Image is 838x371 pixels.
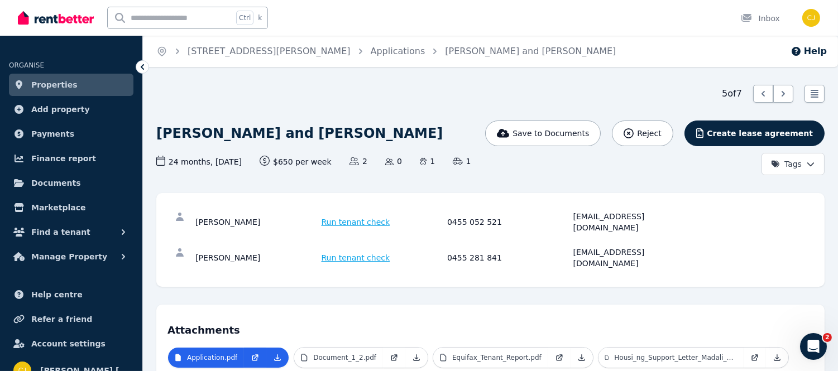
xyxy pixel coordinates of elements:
span: 1 [420,156,435,167]
span: 2 [823,333,832,342]
a: Payments [9,123,133,145]
span: 24 months , [DATE] [156,156,242,167]
img: RentBetter [18,9,94,26]
a: Housi_ng_Support_Letter_Madali_ne_Salkeld_[DATE].pdf [598,348,744,368]
a: Applications [371,46,425,56]
span: Properties [31,78,78,91]
a: Refer a friend [9,308,133,330]
p: Housi_ng_Support_Letter_Madali_ne_Salkeld_[DATE].pdf [614,353,737,362]
a: Documents [9,172,133,194]
span: 0 [385,156,402,167]
button: Save to Documents [485,121,601,146]
a: Open in new Tab [244,348,266,368]
span: Reject [637,128,661,139]
nav: Breadcrumb [143,36,629,67]
span: Create lease agreement [707,128,813,139]
span: Find a tenant [31,225,90,239]
button: Create lease agreement [684,121,825,146]
a: [PERSON_NAME] and [PERSON_NAME] [445,46,616,56]
span: $650 per week [260,156,332,167]
h4: Attachments [167,316,813,338]
a: Properties [9,74,133,96]
div: [EMAIL_ADDRESS][DOMAIN_NAME] [573,211,696,233]
div: 0455 281 841 [447,247,570,269]
span: ORGANISE [9,61,44,69]
span: Refer a friend [31,312,92,326]
iframe: Intercom live chat [800,333,827,360]
a: Open in new Tab [744,348,766,368]
span: 1 [453,156,471,167]
a: Download Attachment [266,348,289,368]
span: Run tenant check [322,252,390,263]
span: Manage Property [31,250,107,263]
div: Inbox [741,13,780,24]
p: Document_1_2.pdf [313,353,376,362]
a: Finance report [9,147,133,170]
span: Ctrl [236,11,253,25]
span: Help centre [31,288,83,301]
a: Add property [9,98,133,121]
span: Tags [771,158,802,170]
span: Run tenant check [322,216,390,228]
p: Application.pdf [187,353,237,362]
button: Find a tenant [9,221,133,243]
img: Cameron James Peppin [802,9,820,27]
button: Help [791,45,827,58]
a: Application.pdf [168,348,244,368]
div: [EMAIL_ADDRESS][DOMAIN_NAME] [573,247,696,269]
h1: [PERSON_NAME] and [PERSON_NAME] [156,124,443,142]
span: Account settings [31,337,106,350]
span: Payments [31,127,74,141]
a: Help centre [9,283,133,306]
button: Manage Property [9,245,133,268]
button: Reject [612,121,673,146]
span: Save to Documents [513,128,589,139]
div: 0455 052 521 [447,211,570,233]
a: Download Attachment [766,348,788,368]
a: Open in new Tab [383,348,405,368]
span: k [258,13,262,22]
span: Marketplace [31,201,85,214]
button: Tags [762,153,825,175]
a: Account settings [9,333,133,355]
span: Finance report [31,152,96,165]
span: Documents [31,176,81,190]
span: Add property [31,103,90,116]
a: Marketplace [9,196,133,219]
div: [PERSON_NAME] [195,247,318,269]
p: Equifax_Tenant_Report.pdf [452,353,542,362]
a: Open in new Tab [548,348,571,368]
a: Document_1_2.pdf [294,348,383,368]
span: 2 [349,156,367,167]
a: Equifax_Tenant_Report.pdf [433,348,548,368]
span: 5 of 7 [722,87,742,100]
a: Download Attachment [571,348,593,368]
a: [STREET_ADDRESS][PERSON_NAME] [188,46,351,56]
div: [PERSON_NAME] [195,211,318,233]
a: Download Attachment [405,348,428,368]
